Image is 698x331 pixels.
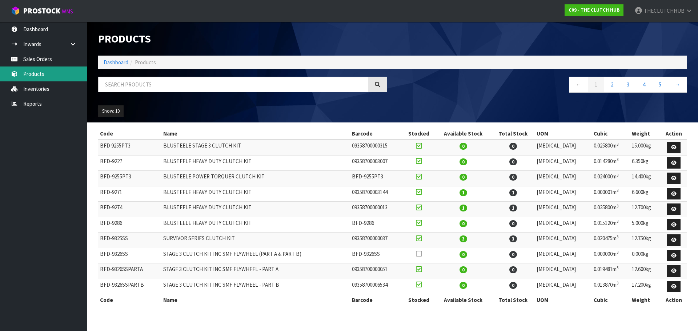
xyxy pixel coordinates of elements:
td: [MEDICAL_DATA] [535,233,592,248]
td: [MEDICAL_DATA] [535,202,592,217]
td: BFD-9326SS [350,248,402,263]
th: Available Stock [435,294,491,306]
span: 0 [460,158,467,165]
td: 0.025800m [592,140,630,155]
span: 0 [460,143,467,150]
td: 12.700kg [630,202,661,217]
td: 0.024000m [592,171,630,186]
sup: 3 [617,188,619,193]
td: BLUSTEELE HEAVY DUTY CLUTCH KIT [161,217,350,233]
span: 0 [460,220,467,227]
td: BFD-9286 [350,217,402,233]
td: 5.000kg [630,217,661,233]
span: 1 [460,189,467,196]
span: 1 [509,189,517,196]
span: 1 [509,205,517,211]
td: BFD-9255PT3 [350,171,402,186]
sup: 3 [617,280,619,286]
th: Action [661,294,687,306]
td: 6.600kg [630,186,661,202]
span: Products [135,59,156,66]
th: Stocked [402,294,435,306]
td: 0.014280m [592,155,630,171]
th: Code [98,128,161,140]
a: ← [569,77,588,92]
td: 14.400kg [630,171,661,186]
td: 09358700000051 [350,263,402,279]
td: [MEDICAL_DATA] [535,186,592,202]
td: 0.000kg [630,248,661,263]
td: BFD-9325SS [98,233,161,248]
td: 15.000kg [630,140,661,155]
td: BLUSTEELE HEAVY DUTY CLUTCH KIT [161,155,350,171]
td: 0.020475m [592,233,630,248]
span: 0 [509,251,517,258]
input: Search products [98,77,368,92]
td: BFD-9286 [98,217,161,233]
td: 0.000000m [592,248,630,263]
td: BFD-9227 [98,155,161,171]
td: 09358700000315 [350,140,402,155]
td: 09358700003007 [350,155,402,171]
td: [MEDICAL_DATA] [535,217,592,233]
td: [MEDICAL_DATA] [535,140,592,155]
a: 3 [620,77,636,92]
td: 09358700006534 [350,279,402,294]
span: 0 [509,158,517,165]
nav: Page navigation [398,77,687,94]
td: BLUSTEELE HEAVY DUTY CLUTCH KIT [161,202,350,217]
td: [MEDICAL_DATA] [535,171,592,186]
span: 0 [460,251,467,258]
th: Name [161,294,350,306]
td: 12.600kg [630,263,661,279]
span: 0 [460,282,467,289]
td: STAGE 3 CLUTCH KIT INC SMF FLYWHEEL - PART B [161,279,350,294]
span: 0 [509,282,517,289]
img: cube-alt.png [11,6,20,15]
th: Stocked [402,128,435,140]
td: 0.013870m [592,279,630,294]
strong: C09 - THE CLUTCH HUB [569,7,619,13]
a: 2 [604,77,620,92]
span: 0 [509,220,517,227]
th: Barcode [350,128,402,140]
td: [MEDICAL_DATA] [535,248,592,263]
td: BLUSTEELE POWER TORQUER CLUTCH KIT [161,171,350,186]
td: BFD-9326SS [98,248,161,263]
span: 0 [509,266,517,273]
sup: 3 [617,203,619,209]
sup: 3 [617,142,619,147]
td: 0.025800m [592,202,630,217]
th: Cubic [592,128,630,140]
td: SURVIVOR SERIES CLUTCH KIT [161,233,350,248]
td: BLUSTEELE STAGE 3 CLUTCH KIT [161,140,350,155]
td: STAGE 3 CLUTCH KIT INC SMF FLYWHEEL (PART A & PART B) [161,248,350,263]
span: ProStock [23,6,60,16]
small: WMS [62,8,73,15]
td: 17.200kg [630,279,661,294]
td: 12.750kg [630,233,661,248]
th: Weight [630,294,661,306]
th: UOM [535,294,592,306]
span: 0 [509,143,517,150]
td: 0.000001m [592,186,630,202]
a: Dashboard [104,59,128,66]
th: Weight [630,128,661,140]
th: Name [161,128,350,140]
td: [MEDICAL_DATA] [535,263,592,279]
a: 4 [636,77,652,92]
span: 0 [460,174,467,181]
span: THECLUTCHHUB [644,7,685,14]
sup: 3 [617,250,619,255]
sup: 3 [617,173,619,178]
sup: 3 [617,219,619,224]
sup: 3 [617,157,619,162]
h1: Products [98,33,387,45]
a: 5 [652,77,668,92]
sup: 3 [617,265,619,270]
td: STAGE 3 CLUTCH KIT INC SMF FLYWHEEL - PART A [161,263,350,279]
td: 09358700000013 [350,202,402,217]
span: 0 [509,174,517,181]
td: BFD-9274 [98,202,161,217]
a: → [668,77,687,92]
